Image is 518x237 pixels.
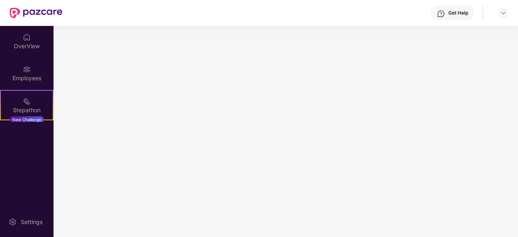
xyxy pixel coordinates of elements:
[18,218,45,226] div: Settings
[23,97,31,105] img: svg+xml;base64,PHN2ZyB4bWxucz0iaHR0cDovL3d3dy53My5vcmcvMjAwMC9zdmciIHdpZHRoPSIyMSIgaGVpZ2h0PSIyMC...
[10,8,62,18] img: New Pazcare Logo
[437,10,445,18] img: svg+xml;base64,PHN2ZyBpZD0iSGVscC0zMngzMiIgeG1sbnM9Imh0dHA6Ly93d3cudzMub3JnLzIwMDAvc3ZnIiB3aWR0aD...
[500,10,507,16] img: svg+xml;base64,PHN2ZyBpZD0iRHJvcGRvd24tMzJ4MzIiIHhtbG5zPSJodHRwOi8vd3d3LnczLm9yZy8yMDAwL3N2ZyIgd2...
[1,106,53,114] div: Stepathon
[23,65,31,73] img: svg+xml;base64,PHN2ZyBpZD0iRW1wbG95ZWVzIiB4bWxucz0iaHR0cDovL3d3dy53My5vcmcvMjAwMC9zdmciIHdpZHRoPS...
[23,33,31,41] img: svg+xml;base64,PHN2ZyBpZD0iSG9tZSIgeG1sbnM9Imh0dHA6Ly93d3cudzMub3JnLzIwMDAvc3ZnIiB3aWR0aD0iMjAiIG...
[10,116,44,123] div: New Challenge
[9,218,17,226] img: svg+xml;base64,PHN2ZyBpZD0iU2V0dGluZy0yMHgyMCIgeG1sbnM9Imh0dHA6Ly93d3cudzMub3JnLzIwMDAvc3ZnIiB3aW...
[448,10,468,16] div: Get Help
